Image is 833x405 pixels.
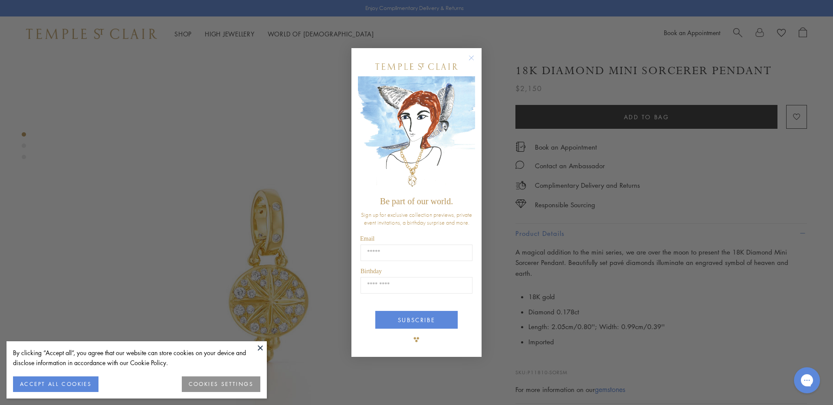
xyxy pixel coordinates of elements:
[360,235,374,242] span: Email
[380,196,453,206] span: Be part of our world.
[790,364,824,396] iframe: Gorgias live chat messenger
[375,63,458,70] img: Temple St. Clair
[361,211,472,226] span: Sign up for exclusive collection previews, private event invitations, a birthday surprise and more.
[358,76,475,192] img: c4a9eb12-d91a-4d4a-8ee0-386386f4f338.jpeg
[361,245,472,261] input: Email
[408,331,425,348] img: TSC
[361,268,382,274] span: Birthday
[13,376,98,392] button: ACCEPT ALL COOKIES
[470,57,481,68] button: Close dialog
[182,376,260,392] button: COOKIES SETTINGS
[375,311,458,329] button: SUBSCRIBE
[13,348,260,368] div: By clicking “Accept all”, you agree that our website can store cookies on your device and disclos...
